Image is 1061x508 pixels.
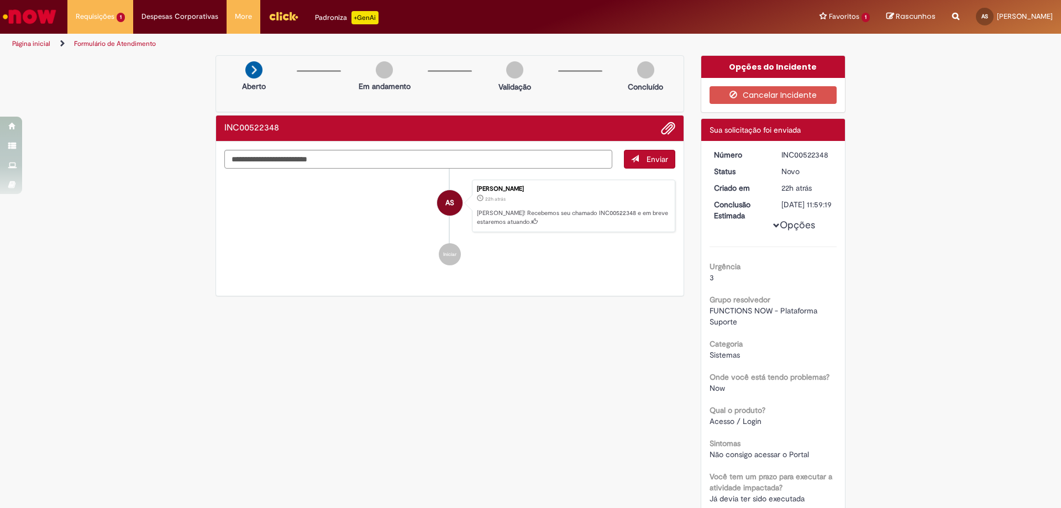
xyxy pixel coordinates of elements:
[351,11,379,24] p: +GenAi
[242,81,266,92] p: Aberto
[781,183,812,193] span: 22h atrás
[647,154,668,164] span: Enviar
[710,405,765,415] b: Qual o produto?
[445,190,454,216] span: AS
[485,196,506,202] span: 22h atrás
[315,11,379,24] div: Padroniza
[1,6,58,28] img: ServiceNow
[74,39,156,48] a: Formulário de Atendimento
[781,199,833,210] div: [DATE] 11:59:19
[506,61,523,78] img: img-circle-grey.png
[706,166,774,177] dt: Status
[376,61,393,78] img: img-circle-grey.png
[710,350,740,360] span: Sistemas
[710,261,740,271] b: Urgência
[8,34,699,54] ul: Trilhas de página
[224,169,675,277] ul: Histórico de tíquete
[710,383,725,393] span: Now
[624,150,675,169] button: Enviar
[477,209,669,226] p: [PERSON_NAME]! Recebemos seu chamado INC00522348 e em breve estaremos atuando.
[710,306,820,327] span: FUNCTIONS NOW - Plataforma Suporte
[269,8,298,24] img: click_logo_yellow_360x200.png
[661,121,675,135] button: Adicionar anexos
[141,11,218,22] span: Despesas Corporativas
[706,199,774,221] dt: Conclusão Estimada
[235,11,252,22] span: More
[710,494,805,504] span: Já devia ter sido executada
[628,81,663,92] p: Concluído
[997,12,1053,21] span: [PERSON_NAME]
[781,183,812,193] time: 28/08/2025 09:59:19
[12,39,50,48] a: Página inicial
[437,190,463,216] div: Amanda Da Silva Salomao
[76,11,114,22] span: Requisições
[829,11,859,22] span: Favoritos
[701,56,845,78] div: Opções do Incidente
[710,438,740,448] b: Sintomas
[710,472,832,493] b: Você tem um prazo para executar a atividade impactada?
[710,125,801,135] span: Sua solicitação foi enviada
[896,11,936,22] span: Rascunhos
[498,81,531,92] p: Validação
[710,449,809,459] span: Não consigo acessar o Portal
[706,182,774,193] dt: Criado em
[706,149,774,160] dt: Número
[981,13,988,20] span: AS
[477,186,669,192] div: [PERSON_NAME]
[781,182,833,193] div: 28/08/2025 09:59:19
[862,13,870,22] span: 1
[710,339,743,349] b: Categoria
[710,372,829,382] b: Onde você está tendo problemas?
[359,81,411,92] p: Em andamento
[710,416,761,426] span: Acesso / Login
[117,13,125,22] span: 1
[485,196,506,202] time: 28/08/2025 09:59:19
[637,61,654,78] img: img-circle-grey.png
[710,86,837,104] button: Cancelar Incidente
[710,273,714,282] span: 3
[224,180,675,233] li: Amanda Da Silva Salomao
[710,295,770,305] b: Grupo resolvedor
[224,123,279,133] h2: INC00522348 Histórico de tíquete
[886,12,936,22] a: Rascunhos
[781,166,833,177] div: Novo
[224,150,612,169] textarea: Digite sua mensagem aqui...
[781,149,833,160] div: INC00522348
[245,61,262,78] img: arrow-next.png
